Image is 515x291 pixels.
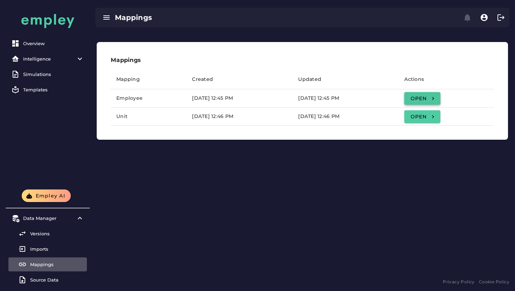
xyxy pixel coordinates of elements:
div: Simulations [23,71,84,77]
th: Mapping [111,70,186,89]
td: [DATE] 12:46 PM [186,108,293,126]
a: Open [404,110,440,123]
a: Imports [8,242,87,256]
div: Intelligence [23,56,72,62]
a: Versions [8,227,87,241]
button: Empley AI [22,189,71,202]
td: [DATE] 12:45 PM [186,89,293,108]
th: Updated [293,70,399,89]
a: Simulations [8,67,87,81]
div: Imports [30,246,84,252]
span: Open [410,113,434,120]
span: Empley AI [35,193,65,199]
td: Unit [111,108,186,126]
a: Overview [8,36,87,50]
a: Privacy Policy [443,278,475,285]
div: Mappings [30,262,84,267]
span: Open [410,95,434,102]
div: Overview [23,41,84,46]
div: Data Manager [23,215,72,221]
th: Created [186,70,293,89]
h3: Mappings [111,56,494,64]
div: Mappings [115,13,287,22]
a: Mappings [8,257,87,271]
div: Versions [30,231,84,236]
td: [DATE] 12:45 PM [293,89,399,108]
a: Source Data [8,273,87,287]
td: Employee [111,89,186,108]
a: Templates [8,83,87,97]
div: Templates [23,87,84,92]
div: Source Data [30,277,84,283]
th: Actions [399,70,494,89]
a: Open [404,92,440,105]
td: [DATE] 12:46 PM [293,108,399,126]
a: Cookie Policy [479,278,509,285]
